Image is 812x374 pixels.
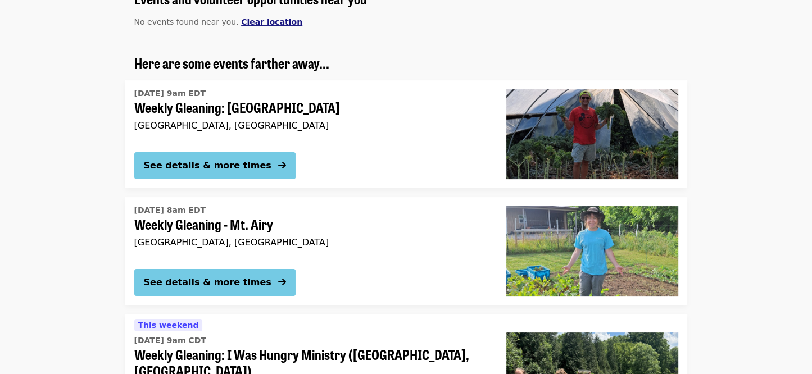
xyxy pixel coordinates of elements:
[134,120,488,131] div: [GEOGRAPHIC_DATA], [GEOGRAPHIC_DATA]
[134,335,206,346] time: [DATE] 9am CDT
[134,216,488,232] span: Weekly Gleaning - Mt. Airy
[125,197,687,305] a: See details for "Weekly Gleaning - Mt. Airy"
[138,321,199,330] span: This weekend
[506,206,678,296] img: Weekly Gleaning - Mt. Airy organized by Society of St. Andrew
[134,17,239,26] span: No events found near you.
[134,88,206,99] time: [DATE] 9am EDT
[506,89,678,179] img: Weekly Gleaning: Our Harvest - College Hill organized by Society of St. Andrew
[278,160,286,171] i: arrow-right icon
[278,277,286,288] i: arrow-right icon
[241,17,302,26] span: Clear location
[241,16,302,28] button: Clear location
[144,159,271,172] div: See details & more times
[134,99,488,116] span: Weekly Gleaning: [GEOGRAPHIC_DATA]
[134,269,296,296] button: See details & more times
[125,80,687,188] a: See details for "Weekly Gleaning: Our Harvest - College Hill"
[134,152,296,179] button: See details & more times
[134,237,488,248] div: [GEOGRAPHIC_DATA], [GEOGRAPHIC_DATA]
[144,276,271,289] div: See details & more times
[134,204,206,216] time: [DATE] 8am EDT
[134,53,329,72] span: Here are some events farther away...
